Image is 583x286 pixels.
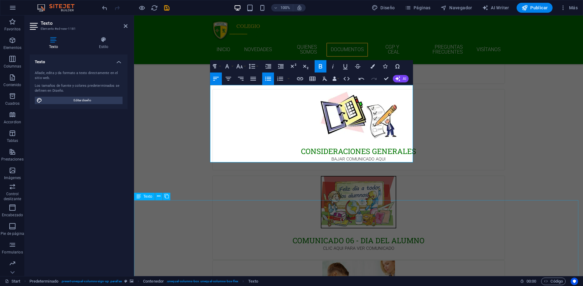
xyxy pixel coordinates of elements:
button: Editar diseño [35,97,123,104]
p: Cuadros [5,101,20,106]
button: undo [101,4,108,11]
div: Diseño (Ctrl+Alt+Y) [369,3,397,13]
button: Navegador [438,3,475,13]
button: Colors [367,60,379,73]
button: AI Writer [480,3,512,13]
button: AI [393,75,409,82]
button: Font Family [222,60,234,73]
button: Páginas [402,3,433,13]
span: Editar diseño [44,97,121,104]
button: Redo (Ctrl+Shift+Z) [368,73,380,85]
button: Line Height [247,60,259,73]
button: Clear Formatting [319,73,331,85]
img: Editor Logo [36,4,82,11]
button: Undo (Ctrl+Z) [356,73,367,85]
button: Data Bindings [331,73,340,85]
button: Underline (Ctrl+U) [339,60,351,73]
span: Haz clic para seleccionar y doble clic para editar [29,278,58,285]
button: Decrease Indent [275,60,287,73]
span: Navegador [441,5,472,11]
p: Imágenes [4,175,21,180]
span: Haz clic para seleccionar y doble clic para editar [248,278,258,285]
p: Encabezado [2,213,23,218]
button: 100% [271,4,293,11]
button: Más [558,3,580,13]
button: Subscript [300,60,312,73]
button: Italic (Ctrl+I) [327,60,339,73]
p: Marketing [4,268,21,273]
button: Font Size [235,60,247,73]
button: Bold (Ctrl+B) [315,60,326,73]
p: Elementos [3,45,21,50]
button: Strikethrough [352,60,364,73]
span: AI [403,77,406,81]
h4: Texto [30,55,128,66]
span: Diseño [372,5,395,11]
span: AI Writer [482,5,509,11]
h4: Texto [30,37,80,50]
p: Formularios [2,250,23,255]
button: Increase Indent [262,60,274,73]
button: Publicar [517,3,553,13]
h4: Estilo [80,37,128,50]
p: Prestaciones [1,157,23,162]
p: Tablas [7,138,18,143]
div: Los tamaños de fuente y colores predeterminados se definen en Diseño. [35,83,123,94]
h6: Tiempo de la sesión [520,278,536,285]
span: Texto [143,195,152,198]
i: Guardar (Ctrl+S) [163,4,170,11]
h2: Texto [41,20,128,26]
i: Volver a cargar página [151,4,158,11]
button: Align Center [222,73,234,85]
button: Confirm (Ctrl+⏎) [380,73,392,85]
button: Special Characters [392,60,403,73]
button: Icons [379,60,391,73]
i: Deshacer: Pegar (Ctrl+Z) [101,4,108,11]
h6: 100% [280,4,290,11]
span: Haz clic para seleccionar y doble clic para editar [143,278,164,285]
span: 00 00 [527,278,536,285]
span: . preset-unequal-columns-sign-up .parallax [61,278,122,285]
button: Ordered List [286,73,291,85]
span: Páginas [405,5,431,11]
button: reload [150,4,158,11]
span: . unequal-columns-box .unequal-columns-box-flex [166,278,238,285]
span: Código [544,278,563,285]
p: Pie de página [1,231,24,236]
button: Paragraph Format [210,60,222,73]
p: Contenido [3,82,21,87]
button: Insert Table [307,73,318,85]
a: Haz clic para cancelar la selección y doble clic para abrir páginas [5,278,20,285]
button: save [163,4,170,11]
p: Columnas [4,64,21,69]
button: Código [541,278,566,285]
button: Align Left [210,73,222,85]
span: Publicar [522,5,548,11]
p: Accordion [4,120,21,125]
button: Insert Link [294,73,306,85]
span: Más [560,5,578,11]
button: Haz clic para salir del modo de previsualización y seguir editando [138,4,146,11]
i: Este elemento contiene un fondo [130,279,133,283]
button: Ordered List [274,73,286,85]
button: Diseño [369,3,397,13]
button: HTML [341,73,352,85]
button: Usercentrics [571,278,578,285]
div: Añade, edita y da formato a texto directamente en el sitio web. [35,71,123,81]
i: Este elemento es un preajuste personalizable [124,279,127,283]
h3: Elemento #ed-new-1181 [41,26,115,32]
i: Al redimensionar, ajustar el nivel de zoom automáticamente para ajustarse al dispositivo elegido. [297,5,302,11]
nav: breadcrumb [29,278,258,285]
button: Superscript [287,60,299,73]
button: Unordered List [262,73,274,85]
p: Favoritos [4,27,20,32]
button: Align Justify [247,73,259,85]
button: Align Right [235,73,247,85]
